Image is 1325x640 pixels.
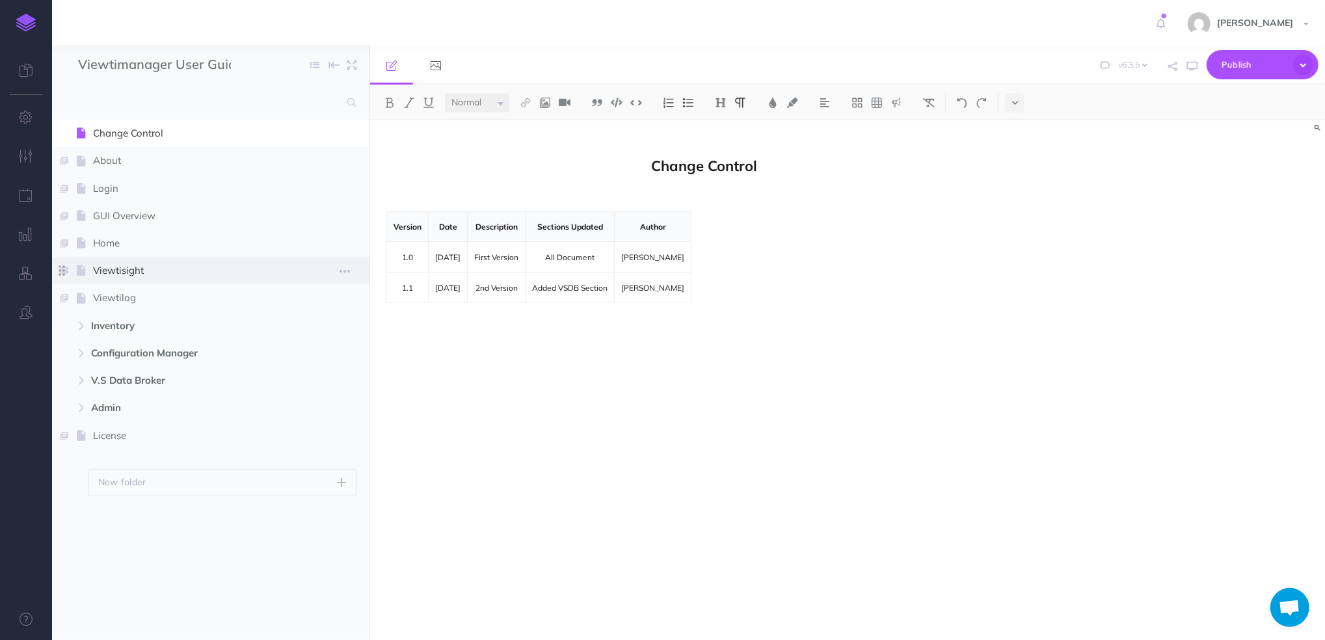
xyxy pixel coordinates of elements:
span: Home [93,235,291,251]
span: Configuration Manager [91,345,275,361]
img: Create table button [871,98,883,108]
img: Add video button [559,98,570,108]
button: New folder [88,469,356,496]
span: Author [640,222,666,232]
span: [PERSON_NAME] [1211,17,1300,29]
span: Date [439,222,457,232]
img: Text background color button [786,98,798,108]
img: Add image button [539,98,551,108]
img: Text color button [767,98,779,108]
span: Login [93,181,291,196]
img: Bold button [384,98,395,108]
span: About [93,153,291,168]
input: Search [78,91,340,114]
img: Italic button [403,98,415,108]
img: Ordered list button [663,98,675,108]
img: Link button [520,98,531,108]
span: Version [394,222,422,232]
span: Description [475,222,518,232]
span: 1.1 [402,283,413,293]
img: Underline button [423,98,435,108]
span: 1.0 [402,252,413,262]
img: Inline code button [630,98,642,107]
p: New folder [98,475,146,489]
span: GUI Overview [93,208,291,224]
input: Documentation Name [78,55,231,75]
img: Alignment dropdown menu button [819,98,831,108]
img: Undo [956,98,968,108]
div: Chat abierto [1270,588,1309,627]
span: Change Control [93,126,291,141]
img: Clear styles button [923,98,935,108]
span: Inventory [91,318,275,334]
img: Unordered list button [682,98,694,108]
span: Admin [91,400,275,416]
img: Headings dropdown button [715,98,727,108]
img: Redo [976,98,987,108]
span: Sections Updated [537,222,603,232]
span: V.S Data Broker [91,373,275,388]
span: All Document [545,252,595,262]
img: logo-mark.svg [16,14,36,32]
span: First Version [474,252,518,262]
span: Change Control [386,158,1022,174]
span: Added VSDB Section [532,283,608,293]
span: Viewtisight [93,263,291,278]
span: [PERSON_NAME] [621,252,684,262]
img: Paragraph button [734,98,746,108]
img: Blockquote button [591,98,603,108]
img: Code block button [611,98,622,107]
span: Viewtilog [93,290,291,306]
button: Publish [1207,50,1318,79]
img: Callout dropdown menu button [890,98,902,108]
span: 2nd Version [475,283,518,293]
span: [DATE] [435,252,461,262]
span: Publish [1222,55,1287,75]
span: License [93,428,291,444]
span: [DATE] [435,283,461,293]
img: fdf850852f47226c36d38264cdbbf18f.jpg [1188,12,1211,35]
span: [PERSON_NAME] [621,283,684,293]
